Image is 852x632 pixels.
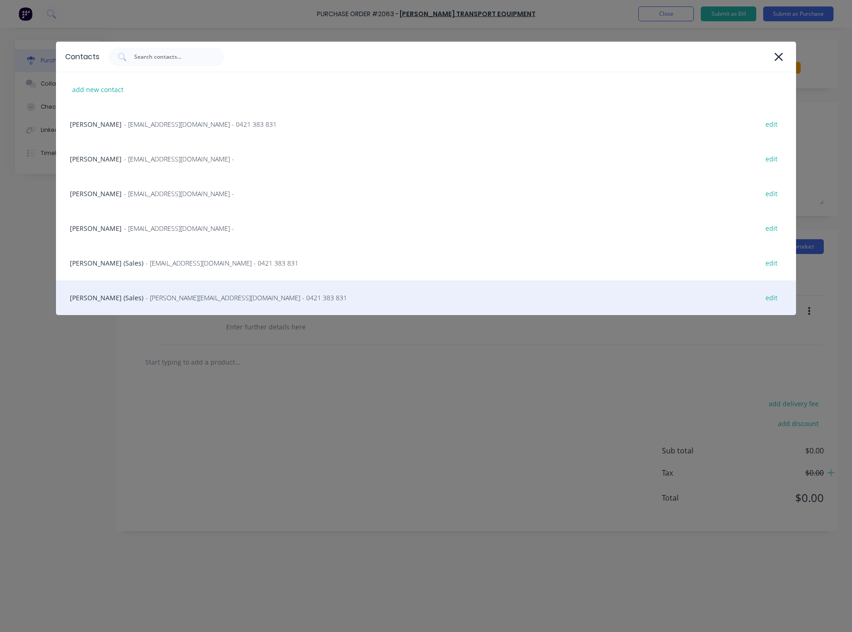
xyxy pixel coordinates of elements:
[761,117,782,131] div: edit
[56,176,796,211] div: [PERSON_NAME]
[761,256,782,270] div: edit
[146,258,298,268] span: - [EMAIL_ADDRESS][DOMAIN_NAME] - 0421 383 831
[56,107,796,142] div: [PERSON_NAME]
[56,211,796,246] div: [PERSON_NAME]
[56,142,796,176] div: [PERSON_NAME]
[124,119,277,129] span: - [EMAIL_ADDRESS][DOMAIN_NAME] - 0421 383 831
[56,280,796,315] div: [PERSON_NAME] (Sales)
[56,246,796,280] div: [PERSON_NAME] (Sales)
[761,152,782,166] div: edit
[133,52,210,62] input: Search contacts...
[68,82,128,97] div: add new contact
[761,186,782,201] div: edit
[124,154,234,164] span: - [EMAIL_ADDRESS][DOMAIN_NAME] -
[761,291,782,305] div: edit
[761,221,782,235] div: edit
[124,223,234,233] span: - [EMAIL_ADDRESS][DOMAIN_NAME] -
[65,51,99,62] div: Contacts
[124,189,234,198] span: - [EMAIL_ADDRESS][DOMAIN_NAME] -
[146,293,347,303] span: - [PERSON_NAME][EMAIL_ADDRESS][DOMAIN_NAME] - 0421 383 831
